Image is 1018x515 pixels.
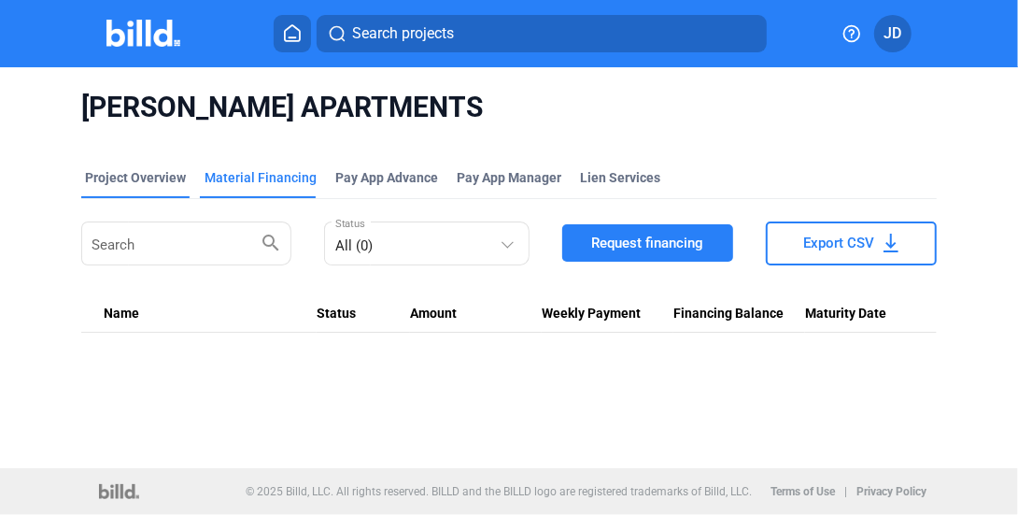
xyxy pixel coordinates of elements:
img: logo [99,484,139,499]
span: Pay App Manager [457,168,561,187]
div: Financing Balance [673,306,805,322]
p: | [844,485,847,498]
b: Privacy Policy [856,485,926,498]
div: Amount [410,306,542,322]
span: Amount [410,306,457,322]
mat-select-trigger: All (0) [335,237,373,254]
span: Financing Balance [673,306,784,322]
span: Request financing [591,234,703,252]
span: Maturity Date [805,306,886,322]
span: Weekly Payment [542,306,641,322]
div: Maturity Date [805,306,914,322]
span: JD [884,22,901,45]
button: JD [874,15,912,52]
span: [PERSON_NAME] APARTMENTS [81,90,937,125]
img: Billd Company Logo [106,20,180,47]
div: Status [317,306,411,322]
div: Name [104,306,317,322]
button: Request financing [562,224,733,262]
div: Weekly Payment [542,306,673,322]
button: Search projects [317,15,767,52]
span: Name [104,306,139,322]
div: Lien Services [580,168,660,187]
div: Material Financing [205,168,317,187]
div: Project Overview [85,168,186,187]
mat-icon: search [260,231,282,253]
b: Terms of Use [771,485,835,498]
span: Search projects [352,22,454,45]
p: © 2025 Billd, LLC. All rights reserved. BILLD and the BILLD logo are registered trademarks of Bil... [246,485,752,498]
span: Export CSV [803,234,874,252]
span: Status [317,306,356,322]
button: Export CSV [766,222,937,265]
div: Pay App Advance [335,168,438,187]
